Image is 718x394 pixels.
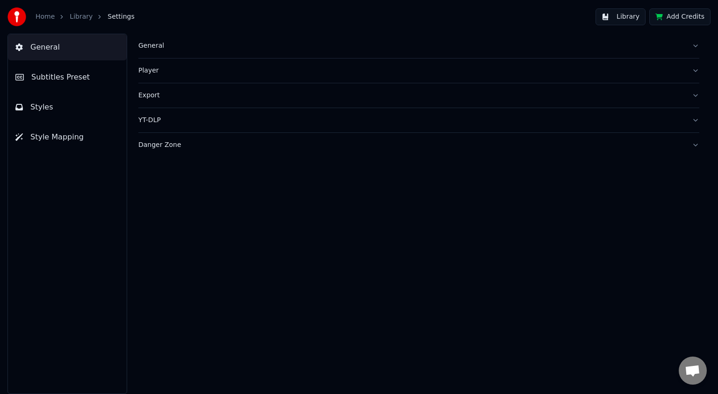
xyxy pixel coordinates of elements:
button: Styles [8,94,127,120]
img: youka [7,7,26,26]
button: Style Mapping [8,124,127,150]
button: YT-DLP [138,108,699,132]
span: Subtitles Preset [31,72,90,83]
button: Danger Zone [138,133,699,157]
button: Library [596,8,646,25]
a: Library [70,12,93,22]
div: General [138,41,684,51]
div: Open chat [679,357,707,385]
div: Player [138,66,684,75]
div: Danger Zone [138,140,684,150]
button: Export [138,83,699,108]
span: Style Mapping [30,131,84,143]
button: Subtitles Preset [8,64,127,90]
div: Export [138,91,684,100]
button: Add Credits [649,8,711,25]
span: Settings [108,12,134,22]
nav: breadcrumb [36,12,135,22]
button: General [8,34,127,60]
div: YT-DLP [138,116,684,125]
a: Home [36,12,55,22]
span: General [30,42,60,53]
button: General [138,34,699,58]
button: Player [138,58,699,83]
span: Styles [30,102,53,113]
